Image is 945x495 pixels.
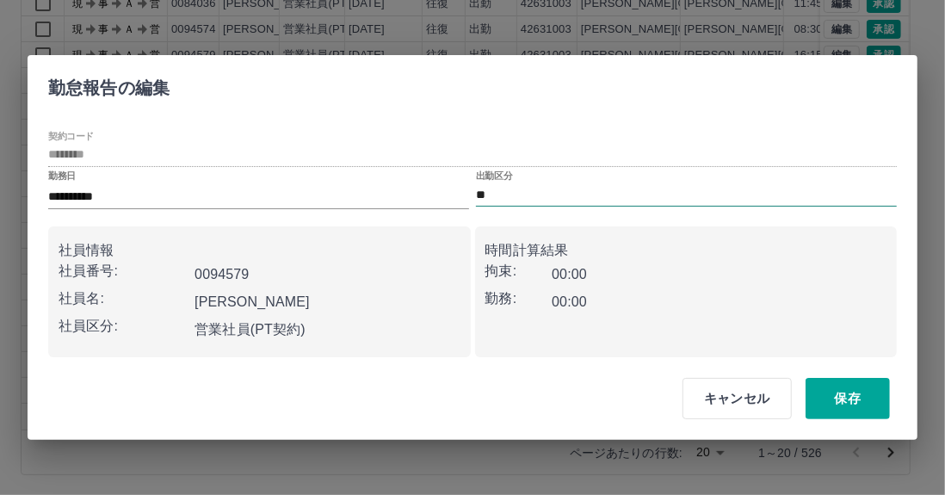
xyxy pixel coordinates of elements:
[195,294,310,309] b: [PERSON_NAME]
[48,170,76,183] label: 勤務日
[552,294,587,309] b: 00:00
[59,240,460,261] p: 社員情報
[59,316,188,337] p: 社員区分:
[48,129,94,142] label: 契約コード
[552,267,587,282] b: 00:00
[485,288,553,309] p: 勤務:
[682,378,792,419] button: キャンセル
[195,267,249,282] b: 0094579
[28,55,190,114] h2: 勤怠報告の編集
[476,170,512,183] label: 出勤区分
[195,322,306,337] b: 営業社員(PT契約)
[485,240,887,261] p: 時間計算結果
[59,288,188,309] p: 社員名:
[485,261,553,282] p: 拘束:
[806,378,890,419] button: 保存
[59,261,188,282] p: 社員番号:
